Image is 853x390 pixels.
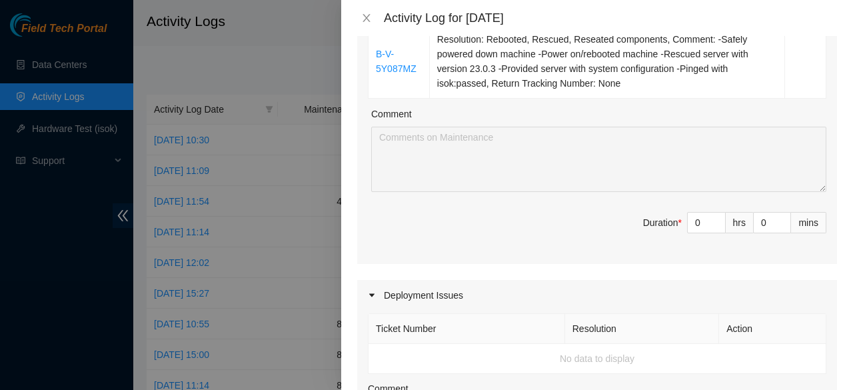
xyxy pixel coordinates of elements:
span: caret-right [368,291,376,299]
th: Resolution [565,314,719,344]
div: Activity Log for [DATE] [384,11,837,25]
span: close [361,13,372,23]
button: Close [357,12,376,25]
div: Deployment Issues [357,280,837,311]
div: Duration [643,215,682,230]
div: mins [791,212,826,233]
div: hrs [726,212,754,233]
label: Comment [371,107,412,121]
td: Resolution: Rebooted, Rescued, Reseated components, Comment: -Safely powered down machine -Power ... [430,25,785,99]
a: B-V-5Y087MZ [376,49,417,74]
td: No data to display [369,344,826,374]
textarea: Comment [371,127,826,192]
th: Ticket Number [369,314,565,344]
th: Action [719,314,826,344]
